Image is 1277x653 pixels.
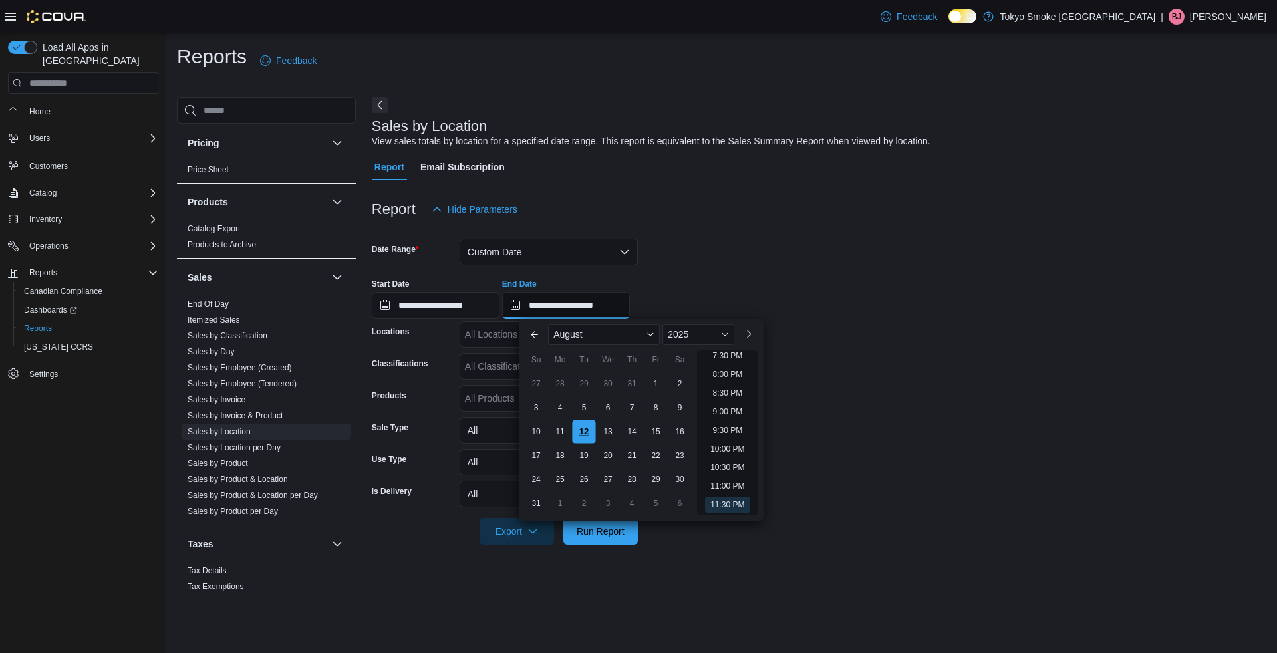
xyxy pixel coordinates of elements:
[24,265,158,281] span: Reports
[553,329,583,340] span: August
[460,239,638,265] button: Custom Date
[188,271,212,284] h3: Sales
[188,299,229,309] span: End Of Day
[524,372,692,515] div: August, 2025
[1161,9,1163,25] p: |
[188,136,219,150] h3: Pricing
[188,491,318,500] a: Sales by Product & Location per Day
[19,302,82,318] a: Dashboards
[645,373,666,394] div: day-1
[460,449,638,475] button: All
[188,395,245,404] a: Sales by Invoice
[13,301,164,319] a: Dashboards
[372,134,930,148] div: View sales totals by location for a specified date range. This report is equivalent to the Sales ...
[662,324,734,345] div: Button. Open the year selector. 2025 is currently selected.
[524,324,545,345] button: Previous Month
[573,493,595,514] div: day-2
[621,349,642,370] div: Th
[372,244,419,255] label: Date Range
[525,349,547,370] div: Su
[329,194,345,210] button: Products
[3,184,164,202] button: Catalog
[669,469,690,490] div: day-30
[621,421,642,442] div: day-14
[19,302,158,318] span: Dashboards
[948,9,976,23] input: Dark Mode
[372,201,416,217] h3: Report
[372,422,408,433] label: Sale Type
[29,241,69,251] span: Operations
[573,445,595,466] div: day-19
[372,279,410,289] label: Start Date
[1172,9,1181,25] span: BJ
[3,129,164,148] button: Users
[597,493,619,514] div: day-3
[549,421,571,442] div: day-11
[29,369,58,380] span: Settings
[329,269,345,285] button: Sales
[188,379,297,388] a: Sales by Employee (Tendered)
[255,47,322,74] a: Feedback
[329,536,345,552] button: Taxes
[177,221,356,258] div: Products
[188,426,251,437] span: Sales by Location
[597,397,619,418] div: day-6
[948,23,949,24] span: Dark Mode
[188,474,288,485] span: Sales by Product & Location
[13,282,164,301] button: Canadian Compliance
[549,469,571,490] div: day-25
[697,350,758,515] ul: Time
[188,196,228,209] h3: Products
[3,210,164,229] button: Inventory
[188,475,288,484] a: Sales by Product & Location
[188,537,213,551] h3: Taxes
[372,390,406,401] label: Products
[573,469,595,490] div: day-26
[374,154,404,180] span: Report
[188,581,244,592] span: Tax Exemptions
[19,321,57,336] a: Reports
[24,157,158,174] span: Customers
[29,106,51,117] span: Home
[645,397,666,418] div: day-8
[669,397,690,418] div: day-9
[669,493,690,514] div: day-6
[27,10,86,23] img: Cova
[707,366,748,382] li: 8:00 PM
[573,373,595,394] div: day-29
[577,525,625,538] span: Run Report
[177,296,356,525] div: Sales
[705,478,750,494] li: 11:00 PM
[480,518,554,545] button: Export
[188,506,278,517] span: Sales by Product per Day
[188,346,235,357] span: Sales by Day
[460,417,638,444] button: All
[645,469,666,490] div: day-29
[707,404,748,420] li: 9:00 PM
[525,421,547,442] div: day-10
[188,224,240,233] a: Catalog Export
[24,366,63,382] a: Settings
[669,349,690,370] div: Sa
[177,43,247,70] h1: Reports
[188,165,229,174] a: Price Sheet
[3,364,164,384] button: Settings
[188,490,318,501] span: Sales by Product & Location per Day
[621,469,642,490] div: day-28
[29,214,62,225] span: Inventory
[420,154,505,180] span: Email Subscription
[19,339,98,355] a: [US_STATE] CCRS
[24,323,52,334] span: Reports
[188,164,229,175] span: Price Sheet
[597,373,619,394] div: day-30
[645,445,666,466] div: day-22
[645,421,666,442] div: day-15
[1190,9,1266,25] p: [PERSON_NAME]
[24,185,158,201] span: Catalog
[502,279,537,289] label: End Date
[188,410,283,421] span: Sales by Invoice & Product
[3,156,164,175] button: Customers
[188,363,292,372] a: Sales by Employee (Created)
[188,271,327,284] button: Sales
[548,324,660,345] div: Button. Open the month selector. August is currently selected.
